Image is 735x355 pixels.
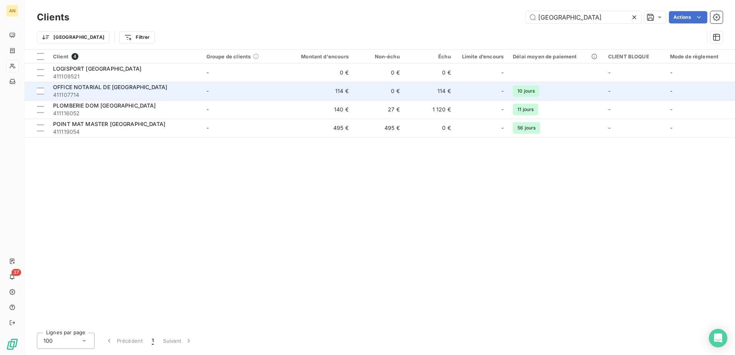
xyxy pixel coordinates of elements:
[289,53,349,60] div: Montant d'encours
[353,100,404,119] td: 27 €
[358,53,400,60] div: Non-échu
[409,53,451,60] div: Échu
[147,333,158,349] button: 1
[37,10,69,24] h3: Clients
[206,124,209,131] span: -
[53,128,197,136] span: 411119054
[119,31,155,43] button: Filtrer
[501,124,504,132] span: -
[526,11,641,23] input: Rechercher
[53,53,68,60] span: Client
[43,337,53,345] span: 100
[513,53,599,60] div: Délai moyen de paiement
[158,333,197,349] button: Suivant
[513,104,538,115] span: 11 jours
[6,5,18,17] div: AN
[53,102,156,109] span: PLOMBERIE DOM [GEOGRAPHIC_DATA]
[670,124,672,131] span: -
[353,82,404,100] td: 0 €
[53,73,197,80] span: 411109521
[285,100,353,119] td: 140 €
[53,84,167,90] span: OFFICE NOTARIAL DE [GEOGRAPHIC_DATA]
[669,11,707,23] button: Actions
[608,53,661,60] div: CLIENT BLOQUE
[285,119,353,137] td: 495 €
[513,85,539,97] span: 10 jours
[404,100,456,119] td: 1 120 €
[608,106,610,113] span: -
[53,121,165,127] span: POINT MAT MASTER [GEOGRAPHIC_DATA]
[53,109,197,117] span: 411116052
[501,69,504,76] span: -
[501,106,504,113] span: -
[404,63,456,82] td: 0 €
[285,82,353,100] td: 114 €
[37,31,110,43] button: [GEOGRAPHIC_DATA]
[608,69,610,76] span: -
[404,119,456,137] td: 0 €
[285,63,353,82] td: 0 €
[152,337,154,345] span: 1
[670,106,672,113] span: -
[353,63,404,82] td: 0 €
[206,69,209,76] span: -
[12,269,21,276] span: 37
[501,87,504,95] span: -
[6,338,18,350] img: Logo LeanPay
[101,333,147,349] button: Précédent
[608,124,610,131] span: -
[53,65,141,72] span: LOGISPORT [GEOGRAPHIC_DATA]
[670,69,672,76] span: -
[670,53,730,60] div: Mode de règlement
[513,122,540,134] span: 56 jours
[72,53,78,60] span: 4
[206,106,209,113] span: -
[670,88,672,94] span: -
[206,88,209,94] span: -
[709,329,727,347] div: Open Intercom Messenger
[404,82,456,100] td: 114 €
[206,53,251,60] span: Groupe de clients
[460,53,504,60] div: Limite d’encours
[353,119,404,137] td: 495 €
[608,88,610,94] span: -
[53,91,197,99] span: 411107714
